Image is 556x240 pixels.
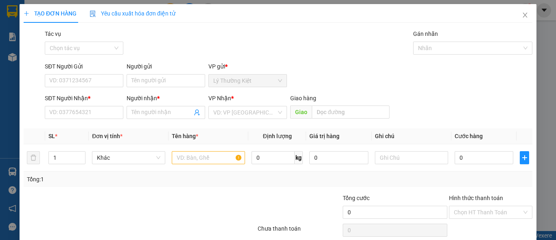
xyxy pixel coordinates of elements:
[290,106,312,119] span: Giao
[24,11,29,16] span: plus
[48,133,55,139] span: SL
[78,26,143,38] div: 0776150194
[78,17,143,26] div: LỘC CƠM LAM
[92,133,123,139] span: Đơn vị tính
[309,133,339,139] span: Giá trị hàng
[127,62,205,71] div: Người gửi
[90,10,175,17] span: Yêu cầu xuất hóa đơn điện tử
[522,12,528,18] span: close
[208,95,231,101] span: VP Nhận
[375,151,448,164] input: Ghi Chú
[113,58,124,70] span: SL
[372,128,451,144] th: Ghi chú
[514,4,536,27] button: Close
[343,195,370,201] span: Tổng cước
[27,175,215,184] div: Tổng: 1
[7,8,20,16] span: Gửi:
[295,151,303,164] span: kg
[208,62,287,71] div: VP gửi
[520,154,529,161] span: plus
[172,133,198,139] span: Tên hàng
[127,94,205,103] div: Người nhận
[290,95,316,101] span: Giao hàng
[45,31,61,37] label: Tác vụ
[172,151,245,164] input: VD: Bàn, Ghế
[45,94,123,103] div: SĐT Người Nhận
[45,62,123,71] div: SĐT Người Gửi
[27,151,40,164] button: delete
[194,109,200,116] span: user-add
[97,152,160,164] span: Khác
[455,133,483,139] span: Cước hàng
[24,10,77,17] span: TẠO ĐƠN HÀNG
[78,8,97,16] span: Nhận:
[213,75,282,87] span: Lý Thường Kiệt
[309,151,368,164] input: 0
[78,7,143,17] div: Bàu Đồn
[257,224,342,238] div: Chưa thanh toán
[7,7,72,26] div: Lý Thường Kiệt
[312,106,389,119] input: Dọc đường
[520,151,529,164] button: plus
[90,11,96,17] img: icon
[263,133,291,139] span: Định lượng
[449,195,503,201] label: Hình thức thanh toán
[77,45,88,53] span: CC :
[77,43,144,54] div: 100.000
[7,59,143,69] div: Tên hàng: 1 bao 1 thung ( : 2 )
[413,31,438,37] label: Gán nhãn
